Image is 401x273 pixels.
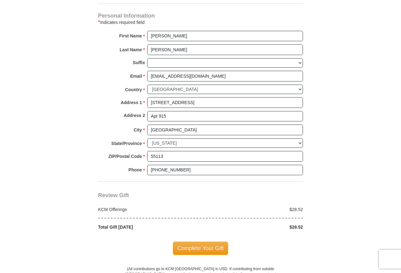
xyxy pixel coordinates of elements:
strong: Address 2 [124,111,145,120]
strong: Suffix [133,58,145,67]
div: $28.52 [200,224,306,230]
strong: Address 1 [121,98,142,107]
strong: Country [125,85,142,94]
strong: Last Name [120,45,142,54]
h4: Personal Information [98,13,303,18]
div: Total Gift [DATE] [95,224,201,230]
strong: State/Province [111,139,142,148]
span: Complete Your Gift [173,242,229,255]
span: Review Gift [98,192,129,198]
div: $28.52 [200,206,306,213]
strong: Phone [129,165,142,174]
strong: City [134,125,142,134]
strong: First Name [119,31,142,40]
strong: ZIP/Postal Code [108,152,142,161]
div: Indicates required field [98,19,303,26]
div: KCM Offerings [95,206,201,213]
strong: Email [130,72,142,81]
